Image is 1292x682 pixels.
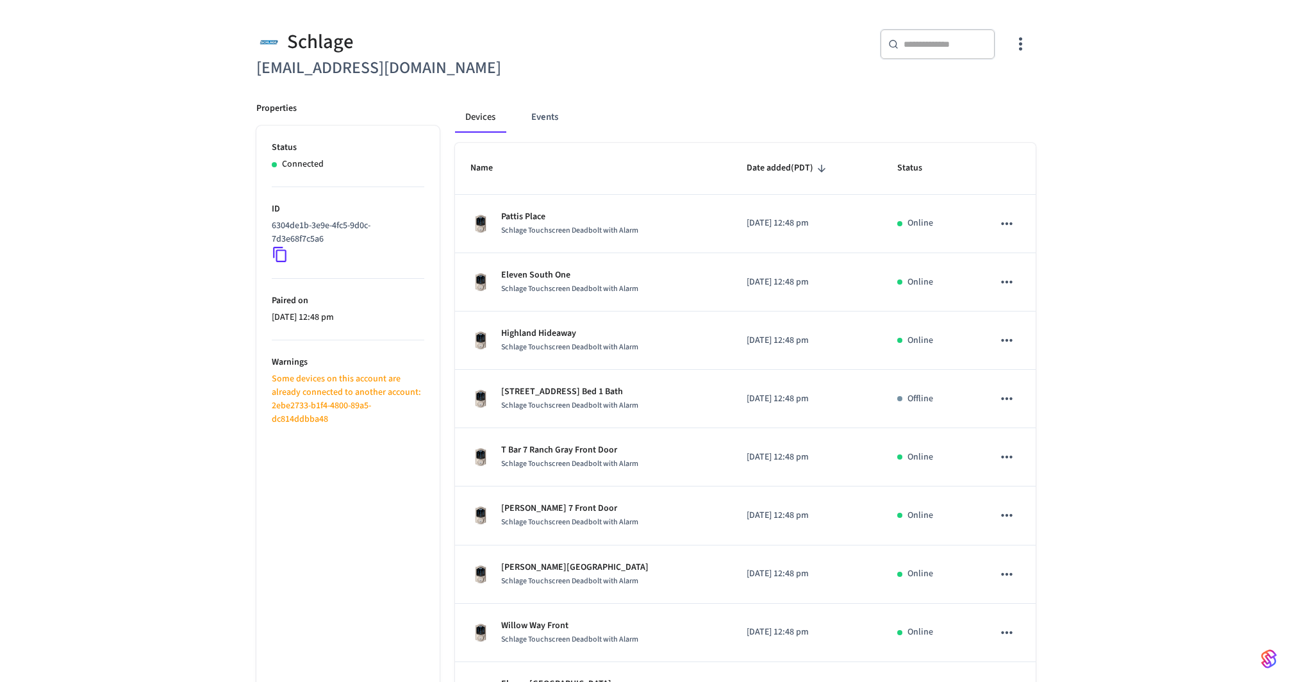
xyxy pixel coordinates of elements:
[501,576,638,586] span: Schlage Touchscreen Deadbolt with Alarm
[455,102,1036,133] div: connected account tabs
[256,29,638,55] div: Schlage
[272,219,419,246] p: 6304de1b-3e9e-4fc5-9d0c-7d3e68f7c5a6
[501,400,638,411] span: Schlage Touchscreen Deadbolt with Alarm
[272,141,424,154] p: Status
[501,458,638,469] span: Schlage Touchscreen Deadbolt with Alarm
[501,561,649,574] p: [PERSON_NAME][GEOGRAPHIC_DATA]
[501,444,638,457] p: T Bar 7 Ranch Gray Front Door
[747,334,866,347] p: [DATE] 12:48 pm
[470,272,491,292] img: Schlage Sense Smart Deadbolt with Camelot Trim, Front
[907,567,933,581] p: Online
[256,55,638,81] h6: [EMAIL_ADDRESS][DOMAIN_NAME]
[272,203,424,216] p: ID
[747,158,830,178] span: Date added(PDT)
[501,269,638,282] p: Eleven South One
[521,102,568,133] button: Events
[501,327,638,340] p: Highland Hideaway
[501,225,638,236] span: Schlage Touchscreen Deadbolt with Alarm
[455,102,506,133] button: Devices
[470,213,491,234] img: Schlage Sense Smart Deadbolt with Camelot Trim, Front
[501,210,638,224] p: Pattis Place
[501,634,638,645] span: Schlage Touchscreen Deadbolt with Alarm
[256,102,297,115] p: Properties
[470,158,509,178] span: Name
[501,385,638,399] p: [STREET_ADDRESS] Bed 1 Bath
[907,626,933,639] p: Online
[272,356,424,369] p: Warnings
[907,392,933,406] p: Offline
[747,217,866,230] p: [DATE] 12:48 pm
[470,622,491,643] img: Schlage Sense Smart Deadbolt with Camelot Trim, Front
[747,567,866,581] p: [DATE] 12:48 pm
[272,311,424,324] p: [DATE] 12:48 pm
[1261,649,1277,669] img: SeamLogoGradient.69752ec5.svg
[907,217,933,230] p: Online
[470,388,491,409] img: Schlage Sense Smart Deadbolt with Camelot Trim, Front
[747,509,866,522] p: [DATE] 12:48 pm
[747,392,866,406] p: [DATE] 12:48 pm
[501,517,638,528] span: Schlage Touchscreen Deadbolt with Alarm
[747,451,866,464] p: [DATE] 12:48 pm
[470,330,491,351] img: Schlage Sense Smart Deadbolt with Camelot Trim, Front
[272,294,424,308] p: Paired on
[907,334,933,347] p: Online
[907,451,933,464] p: Online
[470,505,491,526] img: Schlage Sense Smart Deadbolt with Camelot Trim, Front
[501,342,638,353] span: Schlage Touchscreen Deadbolt with Alarm
[470,564,491,585] img: Schlage Sense Smart Deadbolt with Camelot Trim, Front
[897,158,939,178] span: Status
[501,283,638,294] span: Schlage Touchscreen Deadbolt with Alarm
[747,626,866,639] p: [DATE] 12:48 pm
[282,158,324,171] p: Connected
[907,509,933,522] p: Online
[501,619,638,633] p: Willow Way Front
[256,29,282,55] img: Schlage Logo, Square
[501,502,638,515] p: [PERSON_NAME] 7 Front Door
[272,372,424,426] p: Some devices on this account are already connected to another account: 2ebe2733-b1f4-4800-89a5-dc...
[747,276,866,289] p: [DATE] 12:48 pm
[470,447,491,467] img: Schlage Sense Smart Deadbolt with Camelot Trim, Front
[907,276,933,289] p: Online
